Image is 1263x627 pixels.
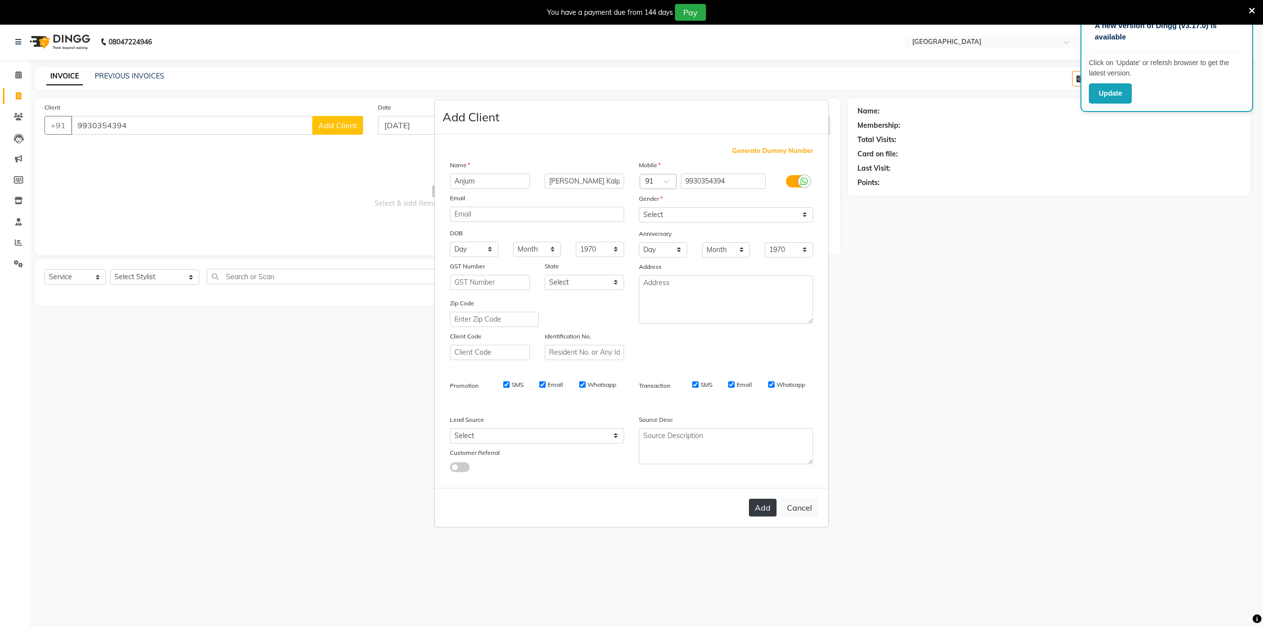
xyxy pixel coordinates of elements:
button: Add [749,499,777,516]
label: Anniversary [639,229,671,238]
button: Cancel [780,498,818,517]
p: A new version of Dingg (v3.17.0) is available [1095,20,1239,42]
label: Source Desc [639,415,673,424]
label: Customer Referral [450,448,500,457]
label: Address [639,262,662,271]
label: SMS [701,380,712,389]
label: Zip Code [450,299,474,308]
label: Mobile [639,161,661,170]
label: Name [450,161,470,170]
label: Gender [639,194,663,203]
label: Email [450,194,465,203]
span: Generate Dummy Number [732,146,813,156]
input: Resident No. or Any Id [545,345,625,360]
input: First Name [450,174,530,189]
label: Whatsapp [588,380,616,389]
label: Client Code [450,332,482,341]
p: Click on ‘Update’ or refersh browser to get the latest version. [1089,58,1245,78]
label: Email [548,380,563,389]
input: Mobile [681,174,766,189]
label: Whatsapp [777,380,805,389]
input: GST Number [450,275,530,290]
button: Update [1089,83,1132,104]
input: Enter Zip Code [450,312,539,327]
label: Lead Source [450,415,484,424]
label: Transaction [639,381,670,390]
input: Email [450,207,624,222]
label: DOB [450,229,463,238]
label: GST Number [450,262,485,271]
h4: Add Client [443,108,499,126]
label: SMS [512,380,523,389]
input: Client Code [450,345,530,360]
label: State [545,262,559,271]
label: Identification No. [545,332,591,341]
div: You have a payment due from 144 days [547,7,673,18]
label: Email [737,380,752,389]
label: Promotion [450,381,479,390]
input: Last Name [545,174,625,189]
button: Pay [675,4,706,21]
